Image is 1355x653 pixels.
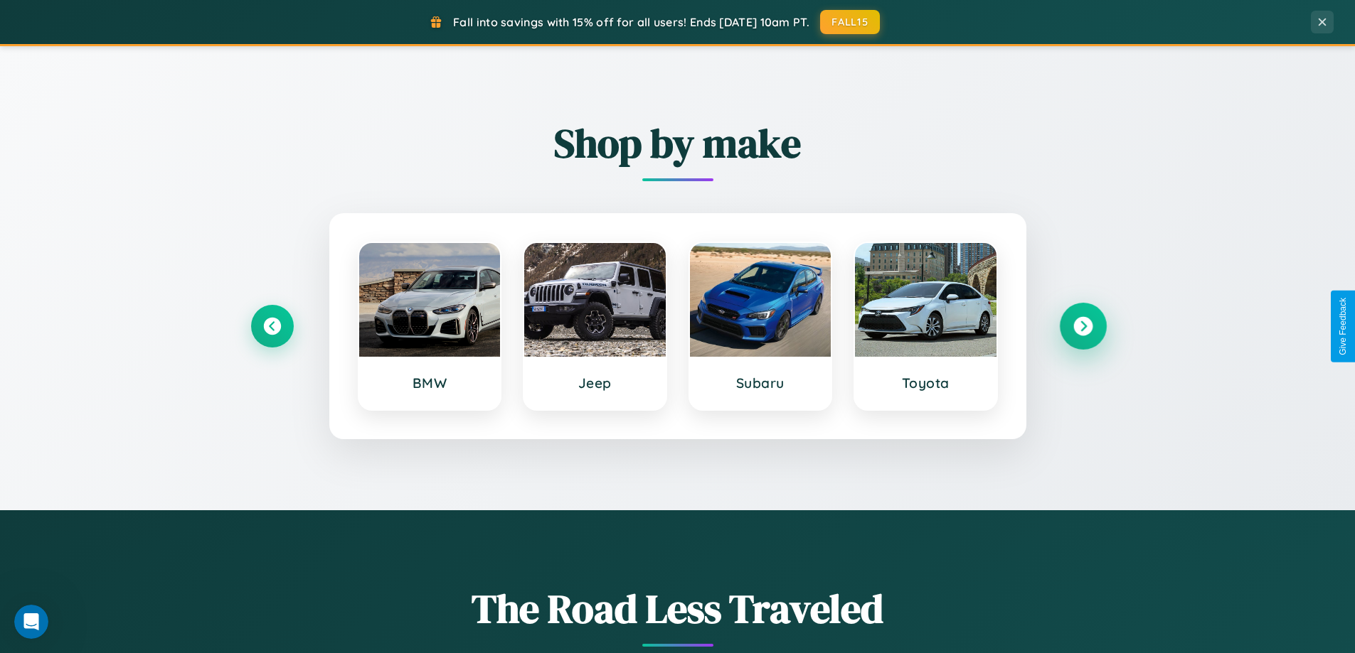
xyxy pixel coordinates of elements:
[14,605,48,639] iframe: Intercom live chat
[869,374,982,392] h3: Toyota
[538,374,652,392] h3: Jeep
[251,581,1105,636] h1: The Road Less Traveled
[820,10,880,34] button: FALL15
[1338,298,1348,355] div: Give Feedback
[373,374,487,392] h3: BMW
[704,374,817,392] h3: Subaru
[251,116,1105,171] h2: Shop by make
[453,15,809,29] span: Fall into savings with 15% off for all users! Ends [DATE] 10am PT.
